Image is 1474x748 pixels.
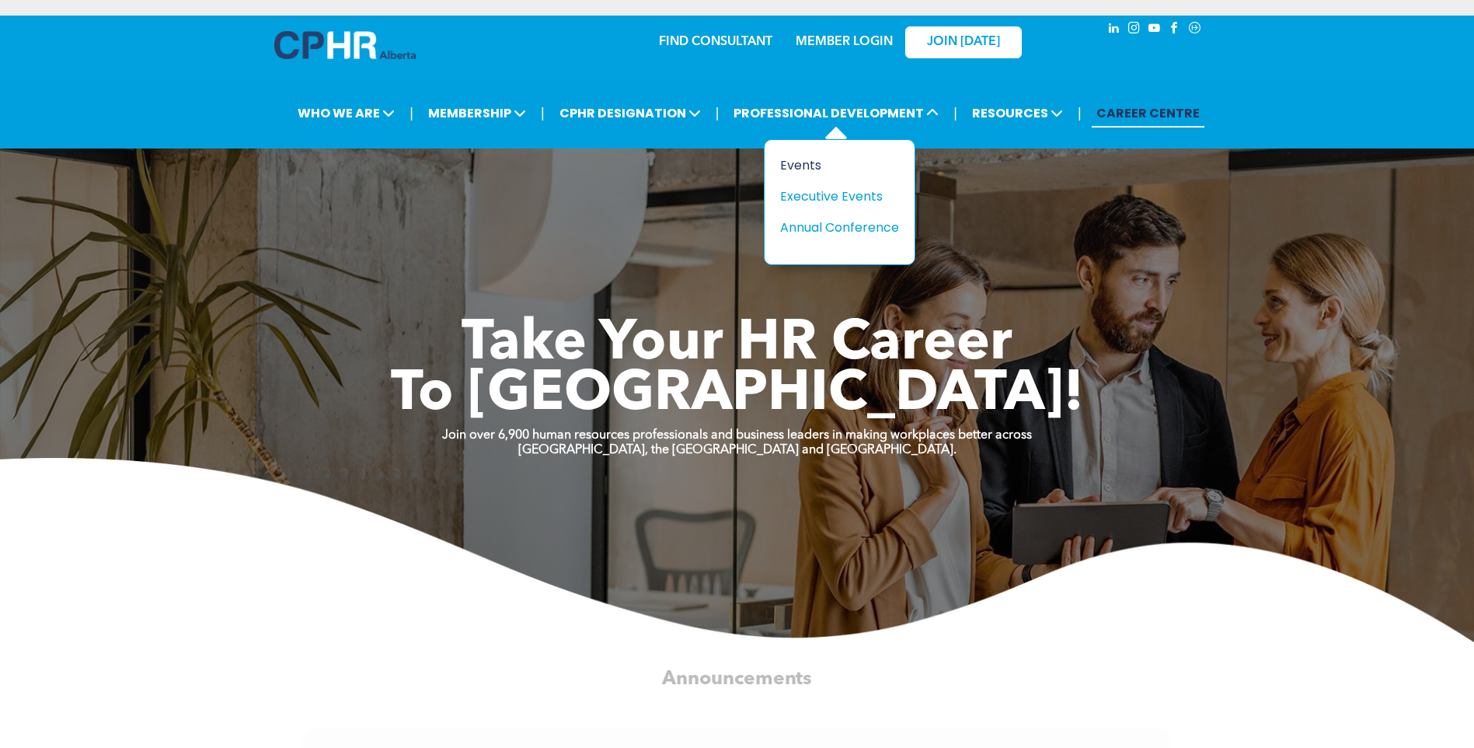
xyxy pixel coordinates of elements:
a: Social network [1187,19,1204,40]
div: Events [780,156,887,175]
a: JOIN [DATE] [905,26,1022,58]
span: To [GEOGRAPHIC_DATA]! [391,367,1084,423]
a: Events [780,156,899,175]
span: PROFESSIONAL DEVELOPMENT [729,99,943,128]
li: | [953,97,957,129]
li: | [716,97,720,129]
span: WHO WE ARE [293,99,399,128]
div: Executive Events [780,187,887,206]
li: | [1078,97,1082,129]
li: | [409,97,413,129]
a: FIND CONSULTANT [659,36,772,48]
a: youtube [1146,19,1163,40]
span: RESOURCES [967,99,1068,128]
a: facebook [1166,19,1183,40]
span: CPHR DESIGNATION [555,99,706,128]
a: Annual Conference [780,218,899,237]
a: CAREER CENTRE [1092,99,1204,128]
strong: [GEOGRAPHIC_DATA], the [GEOGRAPHIC_DATA] and [GEOGRAPHIC_DATA]. [518,444,957,456]
span: MEMBERSHIP [423,99,531,128]
a: MEMBER LOGIN [796,36,893,48]
a: instagram [1126,19,1143,40]
a: Executive Events [780,187,899,206]
li: | [541,97,545,129]
span: JOIN [DATE] [927,35,1000,50]
a: linkedin [1106,19,1123,40]
strong: Join over 6,900 human resources professionals and business leaders in making workplaces better ac... [442,429,1032,442]
span: Take Your HR Career [462,316,1012,372]
div: Annual Conference [780,218,887,237]
img: A blue and white logo for cp alberta [274,31,416,59]
span: Announcements [662,669,812,689]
